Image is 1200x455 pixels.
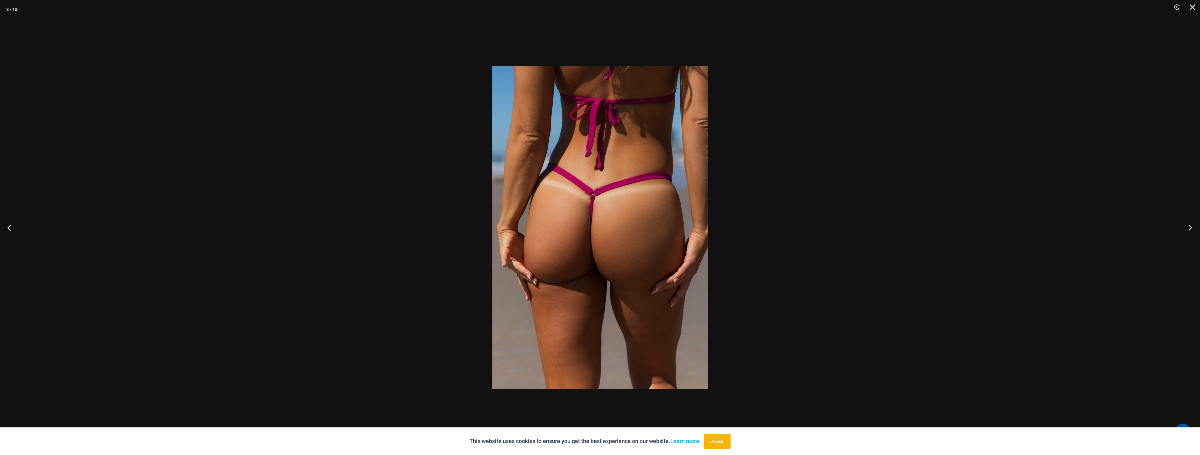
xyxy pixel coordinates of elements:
[670,438,699,444] a: Learn more
[704,434,731,449] button: Accept
[1176,212,1200,243] button: Next
[492,66,708,389] img: Tight Rope Pink 319 4212 Micro 02
[6,5,17,14] div: 8 / 10
[469,436,699,446] p: This website uses cookies to ensure you get the best experience on our website.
